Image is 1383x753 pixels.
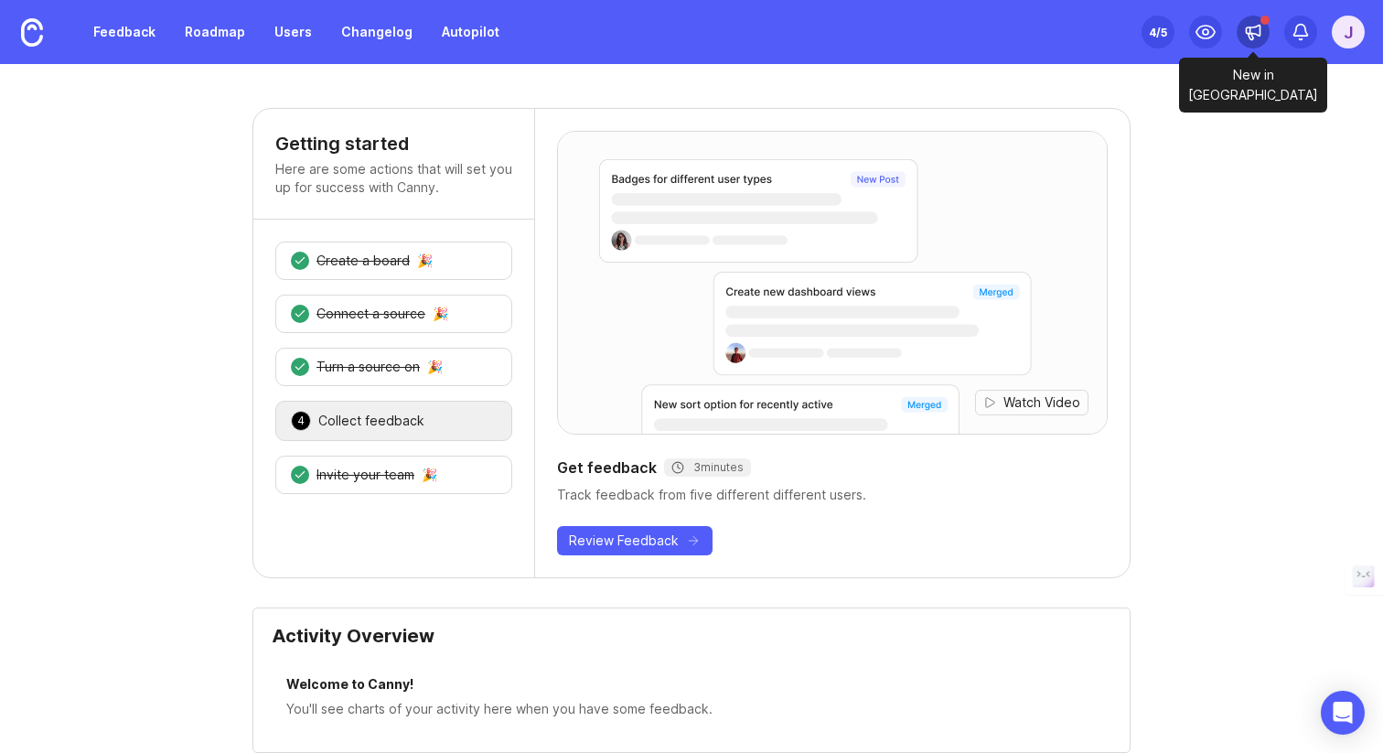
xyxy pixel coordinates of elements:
[275,131,512,156] h4: Getting started
[557,486,1108,504] div: Track feedback from five different different users.
[286,699,1097,719] div: You'll see charts of your activity here when you have some feedback.
[316,466,414,484] div: Invite your team
[286,674,1097,699] div: Welcome to Canny!
[318,412,424,430] div: Collect feedback
[1179,58,1327,113] div: New in [GEOGRAPHIC_DATA]
[1142,16,1174,48] button: 4/5
[433,307,448,320] div: 🎉
[975,390,1088,415] button: Watch Video
[272,627,1111,660] div: Activity Overview
[427,360,443,373] div: 🎉
[557,457,1108,479] div: Get feedback
[1149,19,1167,45] div: 4 /5
[174,16,256,48] a: Roadmap
[417,254,433,267] div: 🎉
[557,526,713,555] button: Review Feedback
[21,18,43,47] img: Canny Home
[422,468,437,481] div: 🎉
[316,252,410,270] div: Create a board
[82,16,166,48] a: Feedback
[275,160,512,197] p: Here are some actions that will set you up for success with Canny.
[291,411,311,431] div: 4
[431,16,510,48] a: Autopilot
[316,305,425,323] div: Connect a source
[316,358,420,376] div: Turn a source on
[671,460,744,475] div: 3 minutes
[569,532,679,550] span: Review Feedback
[330,16,423,48] a: Changelog
[558,118,1107,447] img: autopilot-feedback-hero-2fb237f1a16b2f80e45ad9b3b8604e08.png
[1321,691,1365,735] div: Open Intercom Messenger
[263,16,323,48] a: Users
[1332,16,1365,48] button: J
[1003,393,1080,412] span: Watch Video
